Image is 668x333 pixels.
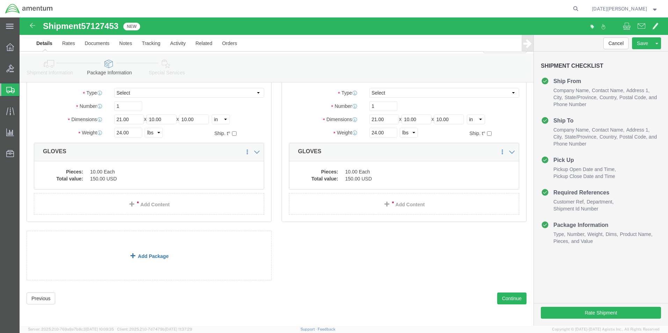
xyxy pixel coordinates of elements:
a: Support [300,327,318,331]
a: Feedback [318,327,335,331]
span: Copyright © [DATE]-[DATE] Agistix Inc., All Rights Reserved [552,326,660,332]
span: Server: 2025.21.0-769a9a7b8c3 [28,327,114,331]
span: [DATE] 11:37:29 [165,327,192,331]
span: Noel Arrieta [592,5,647,13]
button: [DATE][PERSON_NAME] [591,5,659,13]
img: logo [5,3,53,14]
span: [DATE] 10:09:35 [86,327,114,331]
span: Client: 2025.21.0-7d7479b [117,327,192,331]
iframe: FS Legacy Container [20,17,668,326]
